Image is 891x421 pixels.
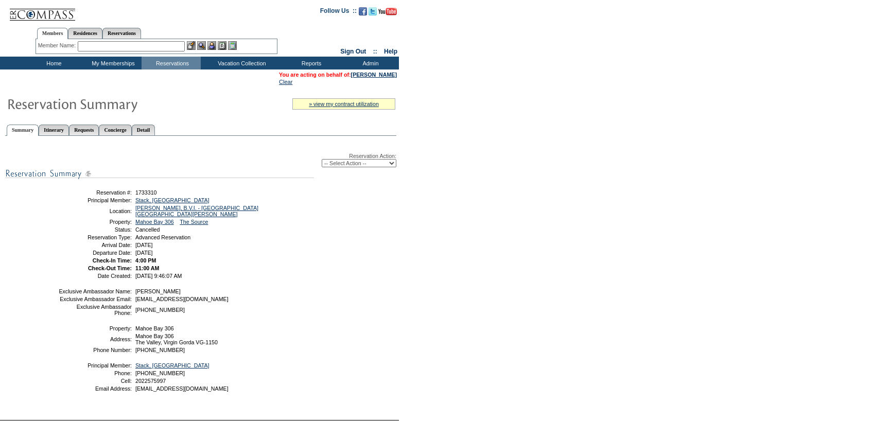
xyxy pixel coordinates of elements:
span: 2022575997 [135,378,166,384]
a: The Source [180,219,208,225]
td: Email Address: [58,385,132,392]
span: Cancelled [135,226,160,233]
img: b_edit.gif [187,41,196,50]
td: Exclusive Ambassador Email: [58,296,132,302]
td: Property: [58,325,132,331]
span: [DATE] [135,242,153,248]
a: Reservations [102,28,141,39]
a: Itinerary [39,125,69,135]
img: Impersonate [207,41,216,50]
span: Advanced Reservation [135,234,190,240]
a: Clear [279,79,292,85]
span: Mahoe Bay 306 The Valley, Virgin Gorda VG-1150 [135,333,218,345]
img: Reservations [218,41,226,50]
td: Cell: [58,378,132,384]
span: [PHONE_NUMBER] [135,307,185,313]
span: [EMAIL_ADDRESS][DOMAIN_NAME] [135,296,229,302]
td: Arrival Date: [58,242,132,248]
td: Admin [340,57,399,69]
span: [PHONE_NUMBER] [135,370,185,376]
span: 1733310 [135,189,157,196]
a: Stack, [GEOGRAPHIC_DATA] [135,362,209,369]
td: Reservations [142,57,201,69]
div: Reservation Action: [5,153,396,167]
a: Detail [132,125,155,135]
div: Member Name: [38,41,78,50]
a: Help [384,48,397,55]
a: Follow us on Twitter [369,10,377,16]
td: Reservation #: [58,189,132,196]
span: [DATE] 9:46:07 AM [135,273,182,279]
img: View [197,41,206,50]
span: 11:00 AM [135,265,159,271]
td: My Memberships [82,57,142,69]
td: Follow Us :: [320,6,357,19]
td: Location: [58,205,132,217]
img: Subscribe to our YouTube Channel [378,8,397,15]
td: Reports [281,57,340,69]
strong: Check-In Time: [93,257,132,264]
img: Reservaton Summary [7,93,213,114]
a: Summary [7,125,39,136]
span: [DATE] [135,250,153,256]
a: Become our fan on Facebook [359,10,367,16]
a: Members [37,28,68,39]
td: Phone: [58,370,132,376]
a: [PERSON_NAME] [351,72,397,78]
td: Principal Member: [58,197,132,203]
span: You are acting on behalf of: [279,72,397,78]
img: b_calculator.gif [228,41,237,50]
td: Principal Member: [58,362,132,369]
a: Mahoe Bay 306 [135,219,174,225]
td: Phone Number: [58,347,132,353]
td: Status: [58,226,132,233]
strong: Check-Out Time: [88,265,132,271]
td: Exclusive Ambassador Name: [58,288,132,294]
a: [PERSON_NAME], B.V.I. - [GEOGRAPHIC_DATA] [GEOGRAPHIC_DATA][PERSON_NAME] [135,205,258,217]
a: Stack, [GEOGRAPHIC_DATA] [135,197,209,203]
span: :: [373,48,377,55]
a: Residences [68,28,102,39]
td: Address: [58,333,132,345]
a: Concierge [99,125,131,135]
img: subTtlResSummary.gif [5,167,314,180]
span: [EMAIL_ADDRESS][DOMAIN_NAME] [135,385,229,392]
a: Requests [69,125,99,135]
td: Reservation Type: [58,234,132,240]
a: Subscribe to our YouTube Channel [378,10,397,16]
td: Exclusive Ambassador Phone: [58,304,132,316]
img: Follow us on Twitter [369,7,377,15]
td: Home [23,57,82,69]
td: Date Created: [58,273,132,279]
span: [PHONE_NUMBER] [135,347,185,353]
a: Sign Out [340,48,366,55]
td: Property: [58,219,132,225]
img: Become our fan on Facebook [359,7,367,15]
span: [PERSON_NAME] [135,288,181,294]
td: Departure Date: [58,250,132,256]
td: Vacation Collection [201,57,281,69]
span: Mahoe Bay 306 [135,325,174,331]
span: 4:00 PM [135,257,156,264]
a: » view my contract utilization [309,101,379,107]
